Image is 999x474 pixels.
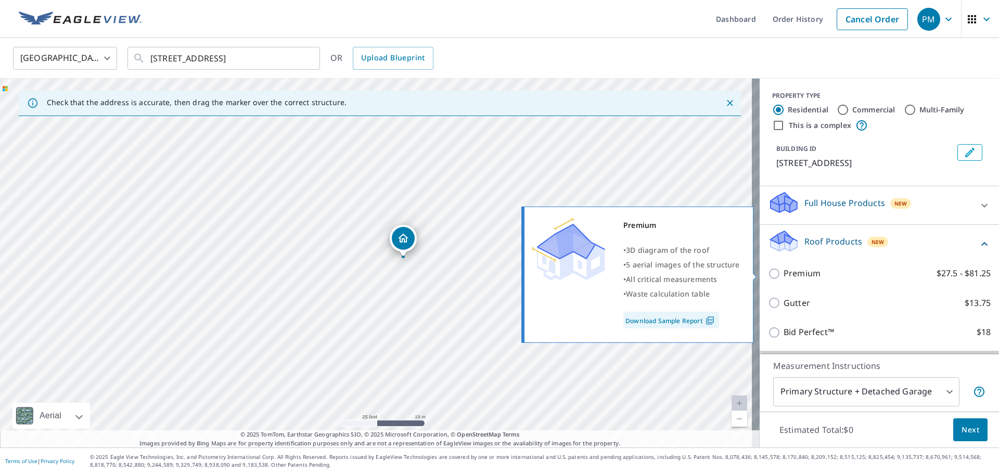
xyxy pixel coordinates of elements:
p: © 2025 Eagle View Technologies, Inc. and Pictometry International Corp. All Rights Reserved. Repo... [90,453,994,469]
div: Aerial [36,403,65,429]
label: This is a complex [789,120,851,131]
label: Multi-Family [919,105,965,115]
a: Upload Blueprint [353,47,433,70]
p: [STREET_ADDRESS] [776,157,953,169]
p: Gutter [784,297,810,310]
button: Close [723,96,737,110]
p: $13.75 [965,297,991,310]
a: Current Level 20, Zoom In Disabled [732,395,747,411]
button: Next [953,418,988,442]
span: Upload Blueprint [361,52,425,65]
div: Dropped pin, building 1, Residential property, 184 Nahant Rd Rochester, NY 14616 [390,225,417,257]
img: EV Logo [19,11,142,27]
span: 5 aerial images of the structure [626,260,739,270]
img: Premium [532,218,605,280]
span: New [872,238,885,246]
p: Roof Products [804,235,862,248]
div: OR [330,47,433,70]
span: All critical measurements [626,274,717,284]
div: Primary Structure + Detached Garage [773,377,959,406]
span: New [894,199,907,208]
p: | [5,458,74,464]
input: Search by address or latitude-longitude [150,44,299,73]
div: PROPERTY TYPE [772,91,987,100]
div: PM [917,8,940,31]
div: Aerial [12,403,90,429]
a: Terms of Use [5,457,37,465]
p: Check that the address is accurate, then drag the marker over the correct structure. [47,98,347,107]
div: • [623,258,740,272]
button: Edit building 1 [957,144,982,161]
p: Estimated Total: $0 [771,418,862,441]
a: Current Level 20, Zoom Out [732,411,747,427]
span: Next [962,424,979,437]
div: • [623,272,740,287]
p: BUILDING ID [776,144,816,153]
span: Waste calculation table [626,289,710,299]
p: Premium [784,267,821,280]
div: Full House ProductsNew [768,190,991,220]
a: OpenStreetMap [457,430,501,438]
p: $27.5 - $81.25 [937,267,991,280]
div: Premium [623,218,740,233]
img: Pdf Icon [703,316,717,325]
a: Privacy Policy [41,457,74,465]
p: Full House Products [804,197,885,209]
label: Residential [788,105,828,115]
span: 3D diagram of the roof [626,245,709,255]
div: • [623,287,740,301]
a: Cancel Order [837,8,908,30]
div: Roof ProductsNew [768,229,991,259]
div: [GEOGRAPHIC_DATA] [13,44,117,73]
a: Download Sample Report [623,312,719,328]
p: Bid Perfect™ [784,326,834,339]
p: $18 [977,326,991,339]
label: Commercial [852,105,895,115]
a: Terms [503,430,520,438]
span: Your report will include the primary structure and a detached garage if one exists. [973,386,985,398]
div: • [623,243,740,258]
span: © 2025 TomTom, Earthstar Geographics SIO, © 2025 Microsoft Corporation, © [240,430,520,439]
p: Measurement Instructions [773,360,985,372]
